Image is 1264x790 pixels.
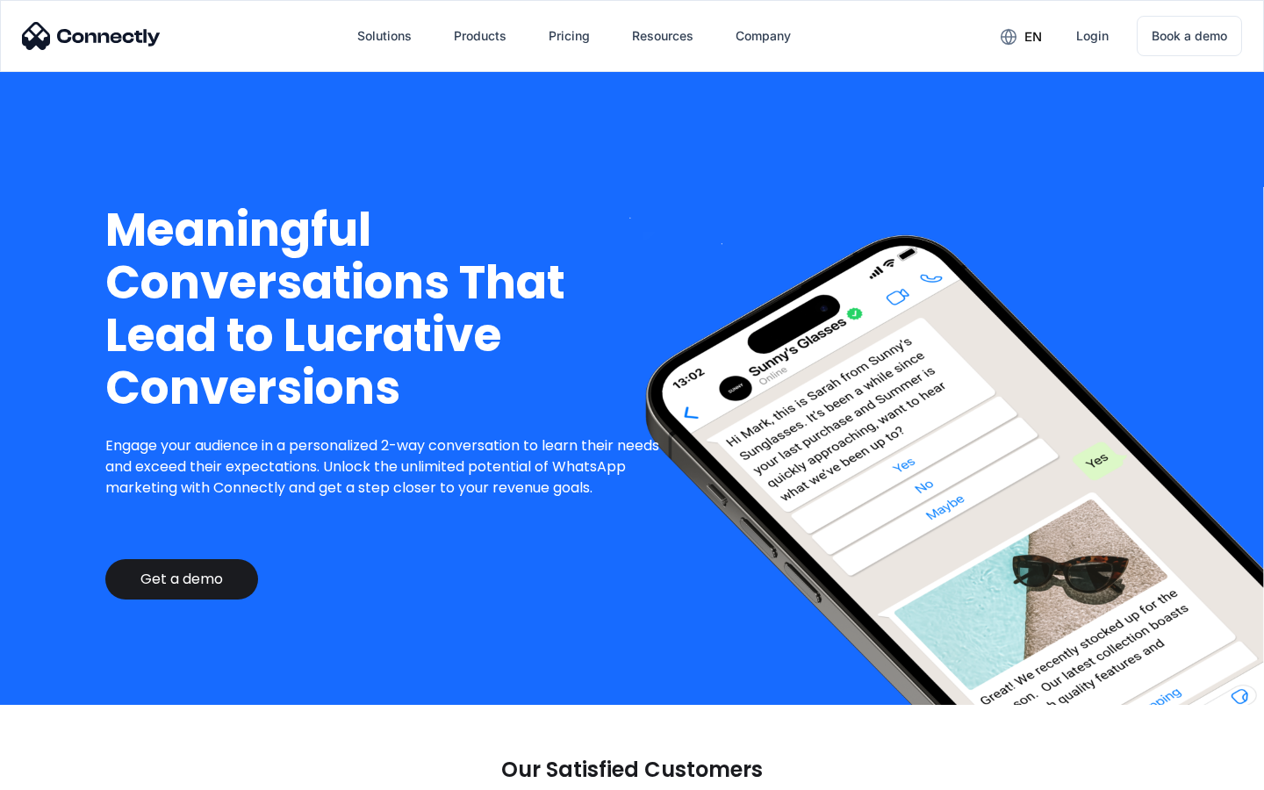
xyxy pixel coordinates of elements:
a: Get a demo [105,559,258,600]
div: Products [454,24,506,48]
div: Pricing [549,24,590,48]
a: Login [1062,15,1123,57]
p: Our Satisfied Customers [501,758,763,782]
a: Book a demo [1137,16,1242,56]
div: Company [736,24,791,48]
div: Get a demo [140,571,223,588]
ul: Language list [35,759,105,784]
div: Login [1076,24,1109,48]
div: Solutions [357,24,412,48]
h1: Meaningful Conversations That Lead to Lucrative Conversions [105,204,673,414]
div: Resources [632,24,693,48]
p: Engage your audience in a personalized 2-way conversation to learn their needs and exceed their e... [105,435,673,499]
aside: Language selected: English [18,759,105,784]
img: Connectly Logo [22,22,161,50]
a: Pricing [535,15,604,57]
div: en [1024,25,1042,49]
